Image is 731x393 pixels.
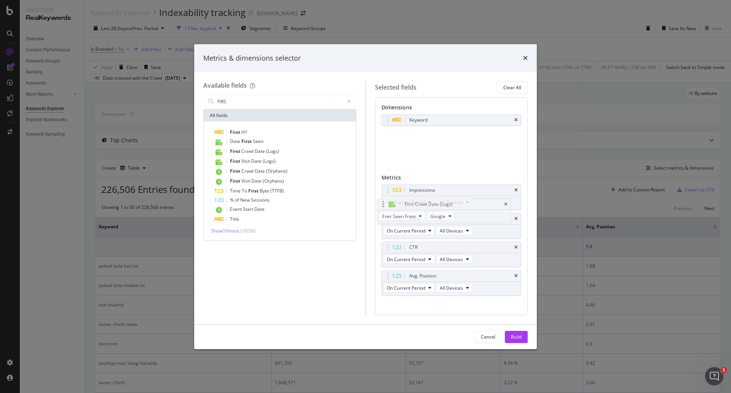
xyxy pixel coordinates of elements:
button: On Current Period [383,226,435,235]
span: Date [255,168,266,174]
span: Seen [253,138,263,144]
span: (Orphans) [263,178,284,184]
span: All Devices [440,228,463,234]
span: First [230,148,241,154]
div: First Crawl Date (Logs)timesEver Seen FromGoogle [377,199,511,224]
div: times [514,118,518,122]
div: Metrics & dimensions selector [203,53,301,63]
div: Impressions [409,186,435,194]
div: Dimensions [381,104,522,114]
div: Clear All [503,84,521,91]
span: All Devices [440,285,463,291]
span: On Current Period [387,228,425,234]
span: Crawl [241,168,255,174]
span: Crawl [241,148,255,154]
span: First [230,178,241,184]
span: Date [251,178,263,184]
div: Keywordtimes [381,114,522,126]
span: First [230,158,241,164]
span: (TTFB) [270,188,284,194]
button: On Current Period [383,255,435,264]
iframe: Intercom live chat [705,367,723,385]
span: H1 [241,129,247,135]
span: All Devices [440,256,463,263]
div: Available fields [203,81,247,90]
span: % [230,197,235,203]
button: Google [427,212,455,221]
button: On Current Period [383,283,435,292]
span: New [240,197,251,203]
span: (Orphans) [266,168,287,174]
span: ( 10 / 30 ) [240,228,255,234]
div: Avg. Position [409,272,436,280]
div: First Crawl Date (Logs) [405,201,453,208]
div: Keyword [409,116,428,124]
button: All Devices [436,283,472,292]
button: Build [505,331,528,343]
span: Visit [241,158,251,164]
input: Search by field name [217,96,343,107]
div: times [504,202,508,207]
span: Date [230,138,241,144]
button: All Devices [436,226,472,235]
span: of [235,197,240,203]
button: Clear All [497,81,528,93]
span: On Current Period [387,285,425,291]
div: ClickstimesOn Current PeriodAll Devices [381,213,522,239]
span: First [248,188,260,194]
div: times [514,188,518,192]
span: Sessions [251,197,270,203]
span: 1 [721,367,727,373]
div: times [514,274,518,278]
span: (Logs) [263,158,276,164]
div: times [514,217,518,221]
span: Date [251,158,263,164]
span: Date [254,206,265,212]
button: Ever Seen From [379,212,425,221]
span: (Logs) [266,148,279,154]
span: Ever Seen From [382,213,416,220]
div: All fields [204,109,356,122]
span: Time [230,188,242,194]
div: Avg. PositiontimesOn Current PeriodAll Devices [381,270,522,296]
div: CTR [409,244,418,251]
button: All Devices [436,197,472,207]
div: Build [511,334,522,340]
div: Selected fields [375,83,417,92]
span: Title [230,216,239,222]
div: CTRtimesOn Current PeriodAll Devices [381,242,522,267]
span: Byte [260,188,270,194]
div: ImpressionstimesOn Current PeriodAll Devices [381,184,522,210]
span: Event [230,206,243,212]
span: First [230,168,241,174]
span: First [241,138,253,144]
div: Cancel [481,334,495,340]
button: All Devices [436,255,472,264]
div: Metrics [381,174,522,184]
div: modal [194,44,537,349]
span: Show 10 more [211,228,239,234]
span: Google [430,213,445,220]
span: On Current Period [387,256,425,263]
div: times [523,53,528,63]
span: To [242,188,248,194]
button: On Current Period [383,197,435,207]
span: First [230,129,241,135]
span: Visit [241,178,251,184]
span: Start [243,206,254,212]
button: Cancel [474,331,502,343]
div: times [514,245,518,250]
span: Date [255,148,266,154]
